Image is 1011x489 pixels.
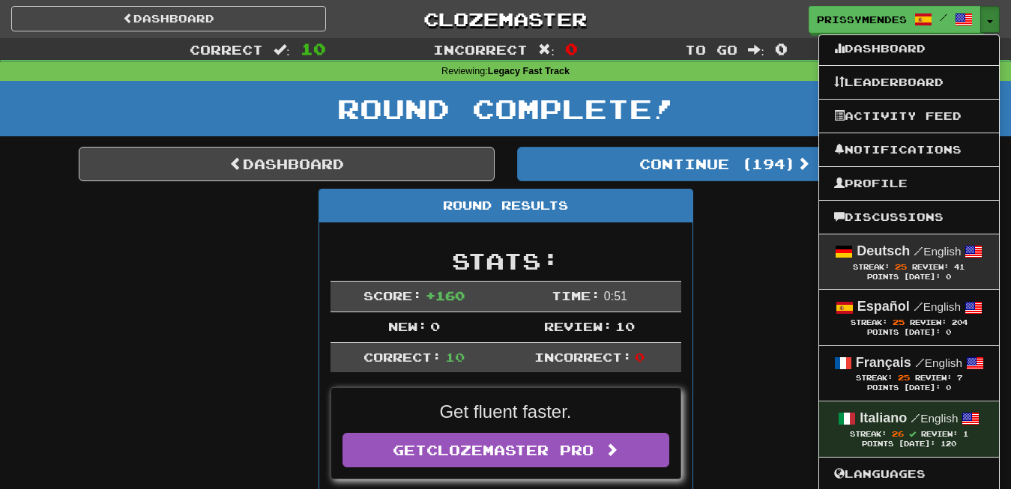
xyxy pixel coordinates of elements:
span: Streak: [850,430,887,438]
span: + 160 [426,288,465,303]
span: To go [685,42,737,57]
span: Streak includes today. [909,431,916,437]
p: Get fluent faster. [342,399,669,425]
a: Discussions [819,207,999,227]
a: Clozemaster [348,6,663,32]
span: prissymendes [817,13,907,26]
span: 41 [954,263,965,271]
a: Notifications [819,140,999,160]
small: English [915,356,962,369]
a: GetClozemaster Pro [342,433,669,467]
span: 0 : 51 [604,290,627,303]
span: Streak: [856,374,893,382]
span: 25 [893,318,905,326]
span: : [538,43,555,56]
a: Profile [819,174,999,193]
strong: Français [856,355,911,370]
a: Dashboard [79,147,495,181]
span: / [911,411,920,425]
a: Languages [819,464,999,484]
a: Italiano /English Streak: 26 Review: 1 Points [DATE]: 120 [819,401,999,456]
span: 10 [445,350,465,364]
div: Points [DATE]: 120 [834,440,984,449]
a: Français /English Streak: 25 Review: 7 Points [DATE]: 0 [819,346,999,401]
span: 0 [635,350,645,364]
span: 25 [895,262,907,271]
h2: Stats: [331,249,681,273]
h1: Round Complete! [5,94,1006,124]
span: : [274,43,290,56]
span: New: [388,319,427,333]
button: Continue (194) [517,147,933,181]
span: 10 [301,40,326,58]
strong: Deutsch [857,243,910,258]
a: Español /English Streak: 25 Review: 204 Points [DATE]: 0 [819,290,999,344]
span: Correct: [363,350,441,364]
span: 204 [952,318,968,326]
span: Review: [921,430,958,438]
a: Dashboard [819,39,999,58]
small: English [914,300,961,313]
strong: Italiano [860,410,907,425]
span: / [915,356,925,369]
div: Round Results [319,189,692,222]
span: Review: [544,319,612,333]
a: Deutsch /English Streak: 25 Review: 41 Points [DATE]: 0 [819,234,999,289]
span: : [748,43,764,56]
div: Points [DATE]: 0 [834,328,984,338]
small: English [914,245,961,258]
a: Dashboard [11,6,326,31]
span: Streak: [851,318,887,326]
a: prissymendes / [809,6,981,33]
span: Incorrect: [534,350,632,364]
span: 0 [430,319,440,333]
span: 26 [892,429,904,438]
span: 0 [565,40,578,58]
span: 0 [775,40,788,58]
span: Streak: [853,263,890,271]
span: Review: [910,318,947,326]
div: Points [DATE]: 0 [834,273,984,282]
small: English [911,412,958,425]
span: Review: [912,263,949,271]
a: Activity Feed [819,106,999,126]
span: 1 [963,430,968,438]
div: Points [DATE]: 0 [834,383,984,393]
strong: Legacy Fast Track [488,66,570,76]
span: / [940,12,947,22]
span: / [914,244,923,258]
span: 7 [957,374,962,382]
span: Review: [915,374,952,382]
span: Clozemaster Pro [426,442,594,458]
span: 10 [615,319,635,333]
span: Time: [552,288,600,303]
a: Leaderboard [819,73,999,92]
span: / [914,300,923,313]
strong: Español [857,299,910,314]
span: 25 [898,373,910,382]
span: Correct [190,42,263,57]
span: Incorrect [433,42,528,57]
span: Score: [363,288,422,303]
